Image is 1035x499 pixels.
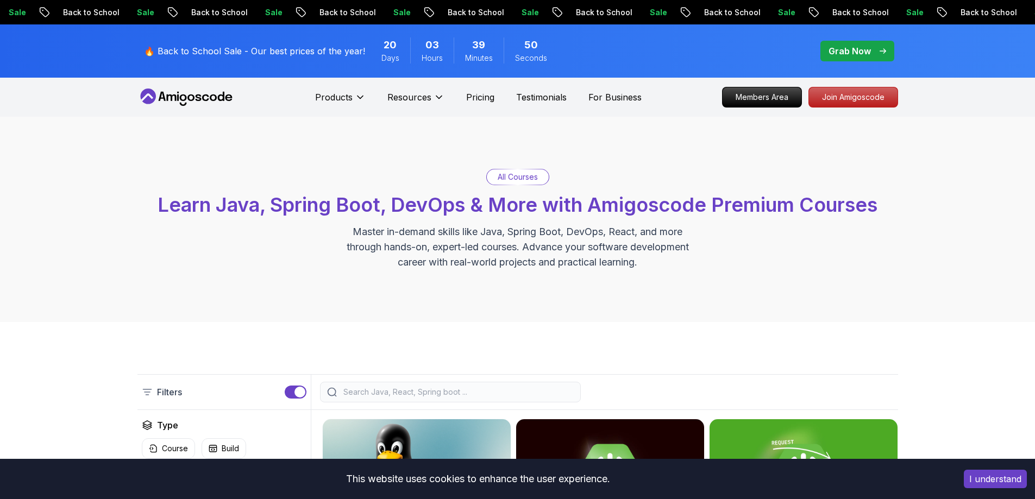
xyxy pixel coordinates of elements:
[335,224,700,270] p: Master in-demand skills like Java, Spring Boot, DevOps, React, and more through hands-on, expert-...
[381,53,399,64] span: Days
[8,467,948,491] div: This website uses cookies to enhance the user experience.
[695,7,769,18] p: Back to School
[641,7,676,18] p: Sale
[964,470,1027,488] button: Accept cookies
[315,91,366,112] button: Products
[425,37,439,53] span: 3 Hours
[472,37,485,53] span: 39 Minutes
[311,7,385,18] p: Back to School
[952,7,1026,18] p: Back to School
[439,7,513,18] p: Back to School
[142,438,195,459] button: Course
[722,87,802,108] a: Members Area
[524,37,538,53] span: 50 Seconds
[498,172,538,182] p: All Courses
[829,45,871,58] p: Grab Now
[808,87,898,108] a: Join Amigoscode
[202,438,246,459] button: Build
[466,91,494,104] a: Pricing
[256,7,291,18] p: Sale
[385,7,419,18] p: Sale
[158,193,877,217] span: Learn Java, Spring Boot, DevOps & More with Amigoscode Premium Courses
[144,45,365,58] p: 🔥 Back to School Sale - Our best prices of the year!
[157,386,182,399] p: Filters
[387,91,444,112] button: Resources
[465,53,493,64] span: Minutes
[54,7,128,18] p: Back to School
[515,53,547,64] span: Seconds
[513,7,548,18] p: Sale
[162,443,188,454] p: Course
[769,7,804,18] p: Sale
[387,91,431,104] p: Resources
[183,7,256,18] p: Back to School
[128,7,163,18] p: Sale
[384,37,397,53] span: 20 Days
[422,53,443,64] span: Hours
[723,87,801,107] p: Members Area
[588,91,642,104] a: For Business
[222,443,239,454] p: Build
[824,7,898,18] p: Back to School
[898,7,932,18] p: Sale
[157,419,178,432] h2: Type
[315,91,353,104] p: Products
[809,87,898,107] p: Join Amigoscode
[341,387,574,397] input: Search Java, React, Spring boot ...
[516,91,567,104] a: Testimonials
[567,7,641,18] p: Back to School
